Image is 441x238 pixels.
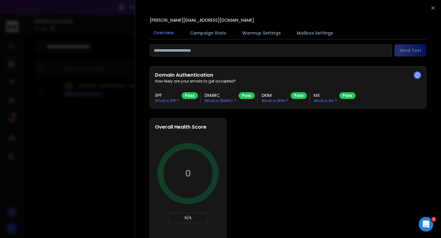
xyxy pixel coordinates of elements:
[262,92,288,98] h3: DKIM
[155,123,221,131] h2: Overall Health Score
[314,98,337,103] p: What is MX ?
[419,217,433,232] iframe: Intercom live chat
[314,92,337,98] h3: MX
[291,92,307,99] div: Pass
[239,92,255,99] div: Pass
[205,92,236,98] h3: DMARC
[150,17,254,23] p: [PERSON_NAME][EMAIL_ADDRESS][DOMAIN_NAME]
[150,26,178,40] button: Overview
[155,79,421,84] p: How likely are your emails to get accepted?
[262,98,288,103] p: What is DKIM ?
[339,92,356,99] div: Pass
[155,92,179,98] h3: SPF
[205,98,236,103] p: What is DMARC ?
[186,26,230,40] button: Campaign Stats
[293,26,337,40] button: Mailbox Settings
[155,98,179,103] p: What is SPF ?
[239,26,285,40] button: Warmup Settings
[185,168,191,179] p: 0
[182,92,198,99] div: Pass
[171,215,205,220] p: N/A
[431,217,436,222] span: 1
[155,71,421,79] h2: Domain Authentication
